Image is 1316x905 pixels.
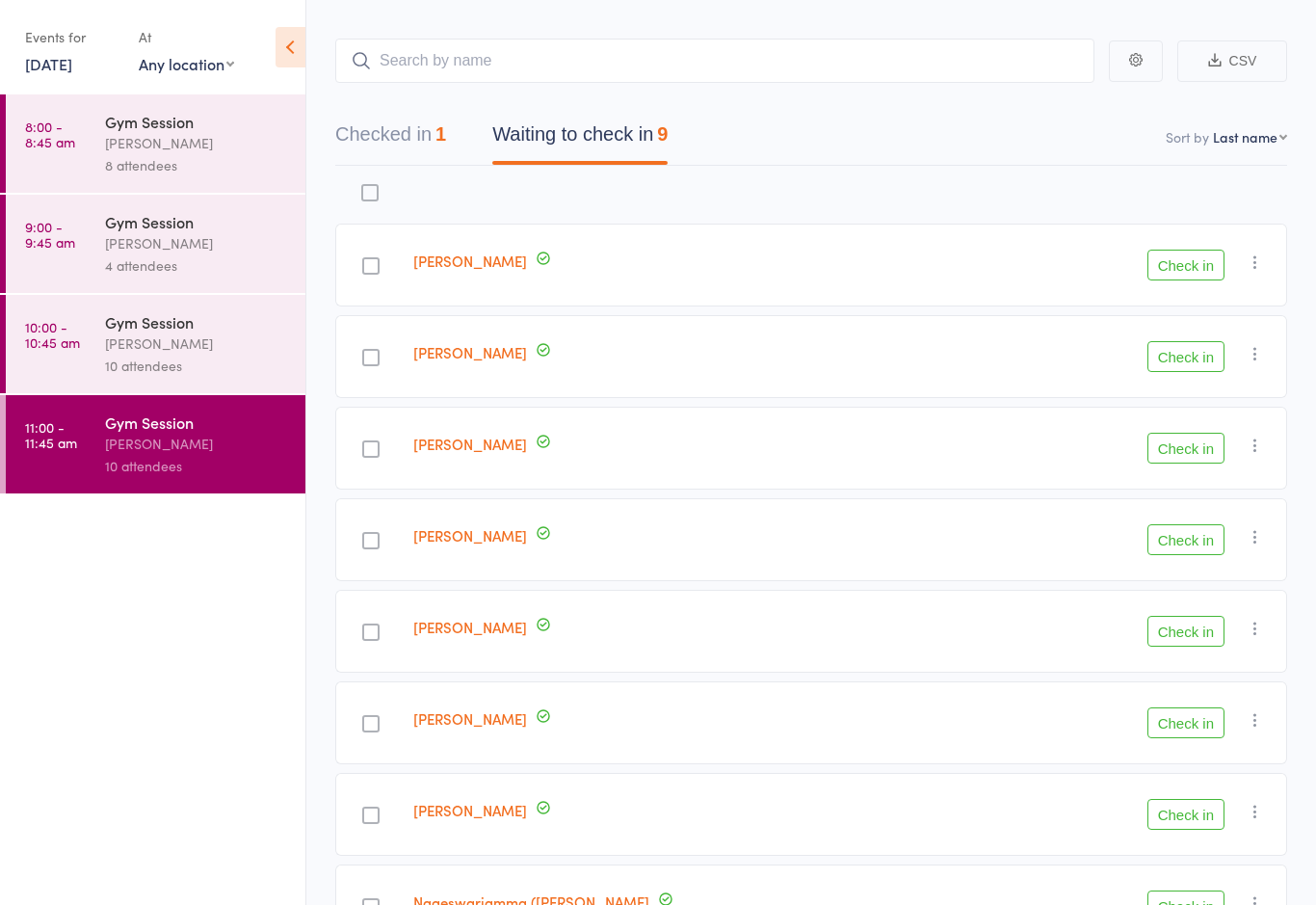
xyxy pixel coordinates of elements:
[105,254,289,277] div: 4 attendees
[6,195,305,293] a: 9:00 -9:45 amGym Session[PERSON_NAME]4 attendees
[335,39,1094,83] input: Search by name
[105,232,289,254] div: [PERSON_NAME]
[105,154,289,176] div: 8 attendees
[105,355,289,377] div: 10 attendees
[1147,433,1224,464] button: Check in
[1166,127,1209,146] label: Sort by
[435,123,446,145] div: 1
[492,114,668,165] button: Waiting to check in9
[413,525,527,546] a: [PERSON_NAME]
[335,114,446,165] button: Checked in1
[25,419,77,450] time: 11:00 - 11:45 am
[413,617,527,637] a: [PERSON_NAME]
[105,111,289,132] div: Gym Session
[105,455,289,477] div: 10 attendees
[105,333,289,355] div: [PERSON_NAME]
[6,94,305,193] a: 8:00 -8:45 amGym Session[PERSON_NAME]8 attendees
[657,123,668,145] div: 9
[413,434,527,454] a: [PERSON_NAME]
[139,21,234,53] div: At
[1147,524,1224,555] button: Check in
[105,412,289,433] div: Gym Session
[1147,250,1224,280] button: Check in
[105,211,289,232] div: Gym Session
[6,395,305,493] a: 11:00 -11:45 amGym Session[PERSON_NAME]10 attendees
[1213,127,1277,146] div: Last name
[1147,616,1224,647] button: Check in
[105,132,289,154] div: [PERSON_NAME]
[25,319,80,350] time: 10:00 - 10:45 am
[139,53,234,74] div: Any location
[413,708,527,729] a: [PERSON_NAME]
[25,53,72,74] a: [DATE]
[1147,799,1224,830] button: Check in
[25,219,75,250] time: 9:00 - 9:45 am
[1177,40,1287,82] button: CSV
[1147,341,1224,372] button: Check in
[105,433,289,455] div: [PERSON_NAME]
[413,342,527,362] a: [PERSON_NAME]
[413,800,527,820] a: [PERSON_NAME]
[25,119,75,149] time: 8:00 - 8:45 am
[413,251,527,271] a: [PERSON_NAME]
[105,311,289,333] div: Gym Session
[6,295,305,393] a: 10:00 -10:45 amGym Session[PERSON_NAME]10 attendees
[25,21,119,53] div: Events for
[1147,707,1224,738] button: Check in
